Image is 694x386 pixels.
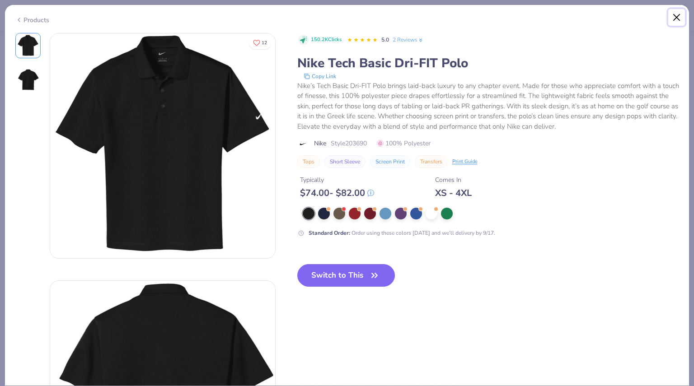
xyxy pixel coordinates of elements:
[370,155,410,168] button: Screen Print
[347,33,378,47] div: 5.0 Stars
[50,33,275,258] img: Front
[311,36,342,44] span: 150.2K Clicks
[17,35,39,56] img: Front
[309,229,350,237] strong: Standard Order :
[331,139,367,148] span: Style 203690
[262,41,267,45] span: 12
[297,155,320,168] button: Tops
[435,187,472,199] div: XS - 4XL
[309,229,495,237] div: Order using these colors [DATE] and we’ll delivery by 9/17.
[297,140,309,148] img: brand logo
[17,69,39,91] img: Back
[324,155,366,168] button: Short Sleeve
[297,55,679,72] div: Nike Tech Basic Dri-FIT Polo
[435,175,472,185] div: Comes In
[393,36,424,44] a: 2 Reviews
[300,175,374,185] div: Typically
[301,72,339,81] button: copy to clipboard
[249,36,271,49] button: Like
[297,81,679,132] div: Nike’s Tech Basic Dri-FIT Polo brings laid-back luxury to any chapter event. Made for those who a...
[452,158,478,166] div: Print Guide
[300,187,374,199] div: $ 74.00 - $ 82.00
[381,36,389,43] span: 5.0
[668,9,685,26] button: Close
[15,15,49,25] div: Products
[415,155,448,168] button: Transfers
[377,139,431,148] span: 100% Polyester
[297,264,395,287] button: Switch to This
[314,139,326,148] span: Nike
